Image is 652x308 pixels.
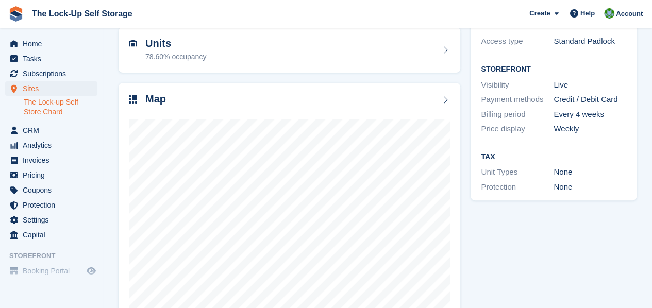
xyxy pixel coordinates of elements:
span: Create [529,8,550,19]
span: Subscriptions [23,66,85,81]
div: 78.60% occupancy [145,52,206,62]
a: menu [5,228,97,242]
h2: Map [145,93,166,105]
a: menu [5,66,97,81]
span: Settings [23,213,85,227]
span: Protection [23,198,85,212]
a: Units 78.60% occupancy [119,27,460,73]
div: Billing period [481,109,554,121]
span: Coupons [23,183,85,197]
div: Weekly [554,123,626,135]
div: None [554,181,626,193]
span: Analytics [23,138,85,152]
a: menu [5,213,97,227]
div: Access type [481,36,554,47]
div: Protection [481,181,554,193]
div: Standard Padlock [554,36,626,47]
img: stora-icon-8386f47178a22dfd0bd8f6a31ec36ba5ce8667c1dd55bd0f319d3a0aa187defe.svg [8,6,24,22]
span: Storefront [9,251,103,261]
div: None [554,166,626,178]
img: map-icn-33ee37083ee616e46c38cad1a60f524a97daa1e2b2c8c0bc3eb3415660979fc1.svg [129,95,137,104]
a: menu [5,123,97,138]
img: Andrew Beer [604,8,614,19]
a: menu [5,138,97,152]
span: Invoices [23,153,85,167]
span: Sites [23,81,85,96]
img: unit-icn-7be61d7bf1b0ce9d3e12c5938cc71ed9869f7b940bace4675aadf7bd6d80202e.svg [129,40,137,47]
h2: Units [145,38,206,49]
span: Home [23,37,85,51]
span: Capital [23,228,85,242]
div: Visibility [481,79,554,91]
a: menu [5,198,97,212]
div: Unit Types [481,166,554,178]
a: menu [5,264,97,278]
a: The Lock-up Self Store Chard [24,97,97,117]
a: menu [5,168,97,182]
span: Booking Portal [23,264,85,278]
div: Payment methods [481,94,554,106]
a: menu [5,153,97,167]
div: Every 4 weeks [554,109,626,121]
div: Live [554,79,626,91]
span: CRM [23,123,85,138]
span: Tasks [23,52,85,66]
div: Price display [481,123,554,135]
a: menu [5,81,97,96]
span: Pricing [23,168,85,182]
h2: Tax [481,153,626,161]
a: The Lock-Up Self Storage [28,5,137,22]
span: Help [580,8,595,19]
a: menu [5,37,97,51]
div: Credit / Debit Card [554,94,626,106]
a: menu [5,183,97,197]
h2: Storefront [481,65,626,74]
a: menu [5,52,97,66]
span: Account [616,9,643,19]
a: Preview store [85,265,97,277]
